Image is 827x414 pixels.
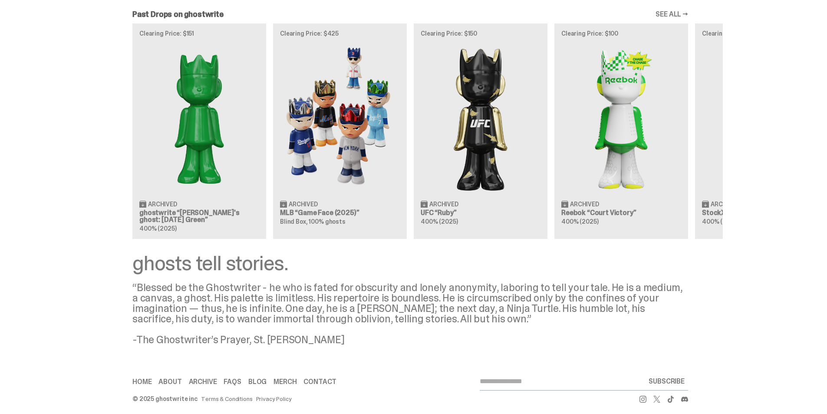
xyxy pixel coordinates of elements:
[189,378,217,385] a: Archive
[429,201,458,207] span: Archived
[645,373,688,390] button: SUBSCRIBE
[280,30,400,36] p: Clearing Price: $425
[273,23,407,239] a: Clearing Price: $425 Game Face (2025) Archived
[561,209,681,216] h3: Reebok “Court Victory”
[139,209,259,223] h3: ghostwrite “[PERSON_NAME]'s ghost: [DATE] Green”
[711,201,740,207] span: Archived
[421,43,540,193] img: Ruby
[702,43,822,193] img: Campless
[554,23,688,239] a: Clearing Price: $100 Court Victory Archived
[224,378,241,385] a: FAQs
[132,253,688,274] div: ghosts tell stories.
[280,218,308,225] span: Blind Box,
[201,396,252,402] a: Terms & Conditions
[139,43,259,193] img: Schrödinger's ghost: Sunday Green
[280,209,400,216] h3: MLB “Game Face (2025)”
[561,218,598,225] span: 400% (2025)
[656,11,688,18] a: SEE ALL →
[248,378,267,385] a: Blog
[421,30,540,36] p: Clearing Price: $150
[570,201,599,207] span: Archived
[132,10,224,18] h2: Past Drops on ghostwrite
[303,378,336,385] a: Contact
[132,378,152,385] a: Home
[273,378,297,385] a: Merch
[702,30,822,36] p: Clearing Price: $250
[421,209,540,216] h3: UFC “Ruby”
[421,218,458,225] span: 400% (2025)
[280,43,400,193] img: Game Face (2025)
[702,218,739,225] span: 400% (2025)
[139,225,176,232] span: 400% (2025)
[139,30,259,36] p: Clearing Price: $151
[702,209,822,216] h3: StockX “Campless”
[158,378,181,385] a: About
[148,201,177,207] span: Archived
[561,43,681,193] img: Court Victory
[309,218,345,225] span: 100% ghosts
[132,23,266,239] a: Clearing Price: $151 Schrödinger's ghost: Sunday Green Archived
[561,30,681,36] p: Clearing Price: $100
[289,201,318,207] span: Archived
[256,396,292,402] a: Privacy Policy
[132,396,198,402] div: © 2025 ghostwrite inc
[414,23,547,239] a: Clearing Price: $150 Ruby Archived
[132,282,688,345] div: “Blessed be the Ghostwriter - he who is fated for obscurity and lonely anonymity, laboring to tel...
